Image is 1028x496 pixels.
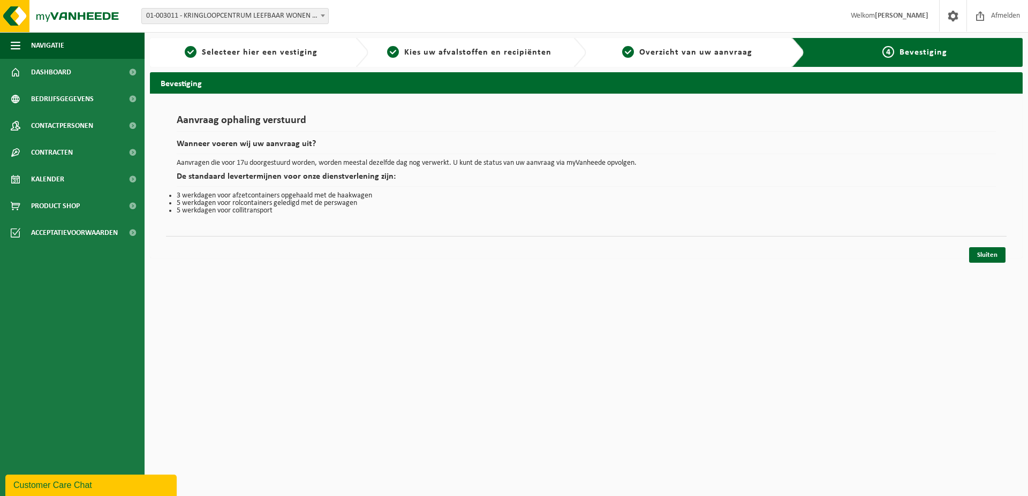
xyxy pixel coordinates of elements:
a: 2Kies uw afvalstoffen en recipiënten [374,46,565,59]
span: Contracten [31,139,73,166]
h2: Bevestiging [150,72,1023,93]
strong: [PERSON_NAME] [875,12,928,20]
li: 3 werkdagen voor afzetcontainers opgehaald met de haakwagen [177,192,996,200]
span: Bedrijfsgegevens [31,86,94,112]
h1: Aanvraag ophaling verstuurd [177,115,996,132]
span: 2 [387,46,399,58]
span: Product Shop [31,193,80,219]
span: 1 [185,46,196,58]
a: 1Selecteer hier een vestiging [155,46,347,59]
span: Bevestiging [899,48,947,57]
span: Selecteer hier een vestiging [202,48,318,57]
h2: Wanneer voeren wij uw aanvraag uit? [177,140,996,154]
a: Sluiten [969,247,1006,263]
li: 5 werkdagen voor rolcontainers geledigd met de perswagen [177,200,996,207]
span: 3 [622,46,634,58]
span: Overzicht van uw aanvraag [639,48,752,57]
span: 01-003011 - KRINGLOOPCENTRUM LEEFBAAR WONEN - RUDDERVOORDE [141,8,329,24]
p: Aanvragen die voor 17u doorgestuurd worden, worden meestal dezelfde dag nog verwerkt. U kunt de s... [177,159,996,167]
span: Dashboard [31,59,71,86]
span: 01-003011 - KRINGLOOPCENTRUM LEEFBAAR WONEN - RUDDERVOORDE [142,9,328,24]
span: Acceptatievoorwaarden [31,219,118,246]
a: 3Overzicht van uw aanvraag [592,46,783,59]
span: Kalender [31,166,64,193]
span: Contactpersonen [31,112,93,139]
span: Navigatie [31,32,64,59]
span: Kies uw afvalstoffen en recipiënten [404,48,551,57]
h2: De standaard levertermijnen voor onze dienstverlening zijn: [177,172,996,187]
span: 4 [882,46,894,58]
li: 5 werkdagen voor collitransport [177,207,996,215]
iframe: chat widget [5,472,179,496]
